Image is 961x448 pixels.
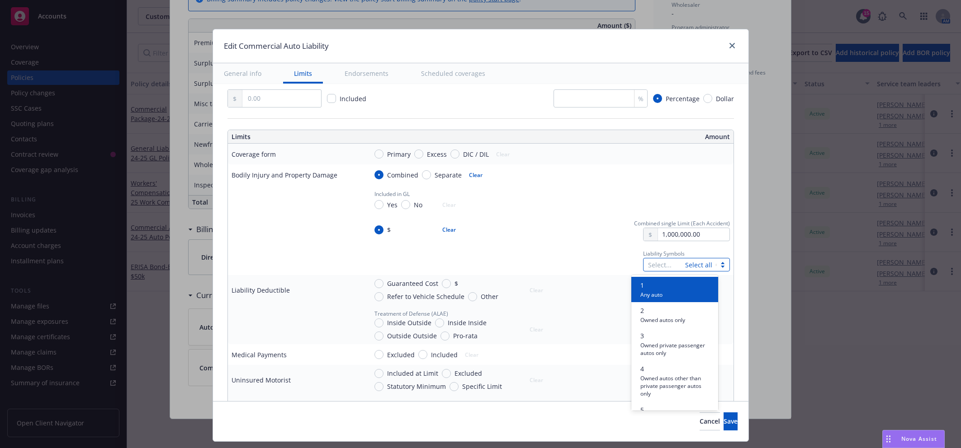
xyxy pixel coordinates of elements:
[453,331,478,341] span: Pro-rata
[883,430,894,448] div: Drag to move
[387,149,411,159] span: Primary
[640,331,713,341] span: 3
[374,190,410,198] span: Included in GL
[640,405,713,415] span: 5
[422,170,431,179] input: Separate
[374,310,448,317] span: Treatment of Defense (ALAE)
[640,306,685,315] span: 2
[440,331,450,341] input: Pro-rata
[486,130,733,144] th: Amount
[374,369,383,378] input: Included at Limit
[640,364,713,373] span: 4
[334,63,399,84] button: Endorsements
[468,292,477,301] input: Other
[640,315,685,324] span: Owned autos only
[387,350,415,359] span: Excluded
[387,369,438,378] span: Included at Limit
[442,279,451,288] input: $
[374,318,383,327] input: Inside Outside
[431,350,458,359] span: Included
[228,130,430,144] th: Limits
[450,149,459,159] input: DIC / DIL
[232,285,290,295] div: Liability Deductible
[454,369,482,378] span: Excluded
[374,279,383,288] input: Guaranteed Cost
[640,280,663,290] span: 1
[634,219,730,227] span: Combined single Limit (Each Accident)
[387,318,431,327] span: Inside Outside
[387,331,437,341] span: Outside Outside
[463,149,489,159] span: DIC / DIL
[410,63,496,84] button: Scheduled coverages
[387,200,398,210] span: Yes
[640,373,713,397] span: Owned autos other than private passenger autos only
[640,341,713,357] span: Owned private passenger autos only
[643,250,685,257] span: Liability Symbols
[640,290,663,299] span: Any auto
[242,90,321,107] input: 0.00
[414,149,423,159] input: Excess
[882,430,945,448] button: Nova Assist
[435,170,462,180] span: Separate
[283,63,323,84] button: Limits
[901,435,937,443] span: Nova Assist
[232,375,291,385] div: Uninsured Motorist
[232,149,276,159] div: Coverage form
[387,279,438,288] span: Guaranteed Cost
[638,94,644,103] span: %
[454,279,458,288] span: $
[232,170,337,180] div: Bodily Injury and Property Damage
[401,200,410,209] input: No
[374,382,383,391] input: Statutory Minimum
[418,350,427,359] input: Included
[450,382,459,391] input: Specific Limit
[232,350,287,359] div: Medical Payments
[442,369,451,378] input: Excluded
[481,292,498,301] span: Other
[462,382,502,391] span: Specific Limit
[464,168,488,181] button: Clear
[387,225,391,234] span: $
[427,149,447,159] span: Excess
[374,225,383,234] input: $
[387,382,446,391] span: Statutory Minimum
[374,331,383,341] input: Outside Outside
[340,94,366,103] span: Included
[437,224,461,236] button: Clear
[224,40,329,52] h1: Edit Commercial Auto Liability
[374,170,383,179] input: Combined
[374,292,383,301] input: Refer to Vehicle Schedule
[448,318,487,327] span: Inside Inside
[374,149,383,159] input: Primary
[387,170,418,180] span: Combined
[414,200,422,210] span: No
[435,318,444,327] input: Inside Inside
[387,292,464,301] span: Refer to Vehicle Schedule
[374,350,383,359] input: Excluded
[213,63,272,84] button: General info
[374,200,383,209] input: Yes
